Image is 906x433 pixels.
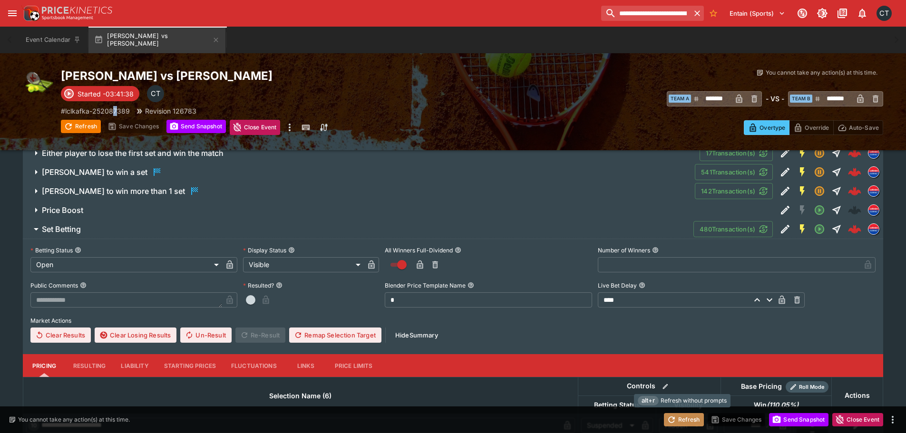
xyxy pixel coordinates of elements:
[147,85,164,102] div: Cameron Tarver
[700,145,773,161] button: 17Transaction(s)
[814,166,825,178] svg: Suspended
[831,377,883,414] th: Actions
[868,205,879,215] img: lclkafka
[61,68,472,83] h2: Copy To Clipboard
[584,399,651,411] span: Betting Status
[30,313,876,327] label: Market Actions
[180,327,231,343] button: Un-Result
[385,246,453,254] p: All Winners Full-Dividend
[832,413,883,426] button: Close Event
[23,182,695,201] button: [PERSON_NAME] to win more than 1 set
[327,354,380,377] button: Price Limits
[284,120,295,135] button: more
[848,165,861,179] img: logo-cerberus--red.svg
[744,120,883,135] div: Start From
[23,163,695,182] button: [PERSON_NAME] to win a set
[390,327,444,343] button: HideSummary
[868,223,879,235] div: lclkafka
[30,327,91,343] button: Clear Results
[794,164,811,181] button: SGM Enabled
[42,205,83,215] h6: Price Boost
[766,94,784,104] h6: - VS -
[235,327,285,343] span: Re-Result
[877,6,892,21] div: Cameron Tarver
[78,89,134,99] p: Started -03:41:38
[767,399,799,411] em: ( 110.05 %)
[21,4,40,23] img: PriceKinetics Logo
[166,120,226,133] button: Send Snapshot
[23,220,693,239] button: Set Betting
[284,354,327,377] button: Links
[790,95,812,103] span: Team B
[652,247,659,253] button: Number of Winners
[777,164,794,181] button: Edit Detail
[868,224,879,234] img: lclkafka
[61,120,101,133] button: Refresh
[42,16,93,20] img: Sportsbook Management
[854,5,871,22] button: Notifications
[468,282,474,289] button: Blender Price Template Name
[834,5,851,22] button: Documentation
[243,257,364,272] div: Visible
[638,396,659,405] span: alt+r
[224,354,284,377] button: Fluctuations
[661,396,727,405] span: Refresh without prompts
[601,6,690,21] input: search
[455,247,461,253] button: All Winners Full-Dividend
[669,95,691,103] span: Team A
[695,164,773,180] button: 541Transaction(s)
[30,246,73,254] p: Betting Status
[30,257,222,272] div: Open
[794,183,811,200] button: SGM Enabled
[706,6,721,21] button: No Bookmarks
[777,144,794,162] button: Edit Detail
[80,282,87,289] button: Public Comments
[868,204,879,216] div: lclkafka
[42,167,147,177] h6: [PERSON_NAME] to win a set
[868,167,879,177] img: lclkafka
[23,354,66,377] button: Pricing
[868,147,879,159] div: lclkafka
[849,123,879,133] p: Auto-Save
[769,413,828,426] button: Send Snapshot
[760,123,785,133] p: Overtype
[659,380,672,393] button: Bulk edit
[777,221,794,238] button: Edit Detail
[811,202,828,219] button: Open
[794,221,811,238] button: SGM Enabled
[794,144,811,162] button: SGM Enabled
[598,281,637,289] p: Live Bet Delay
[737,381,786,393] div: Base Pricing
[42,148,224,158] h6: Either player to lose the first set and win the match
[845,220,864,239] a: 791536d3-2bef-4fc6-8ad2-7696ac735ce4
[42,186,185,196] h6: [PERSON_NAME] to win more than 1 set
[868,185,879,197] div: lclkafka
[23,201,777,220] button: Price Boost
[88,27,225,53] button: [PERSON_NAME] vs [PERSON_NAME]
[848,222,861,236] img: logo-cerberus--red.svg
[23,144,700,163] button: Either player to lose the first set and win the match
[4,5,21,22] button: open drawer
[75,247,81,253] button: Betting Status
[786,381,828,393] div: Show/hide Price Roll mode configuration.
[845,182,864,201] a: 28163c45-afcb-4080-898f-12be4bfdaa4e
[794,5,811,22] button: Connected to PK
[95,327,176,343] button: Clear Losing Results
[777,202,794,219] button: Edit Detail
[243,246,286,254] p: Display Status
[385,281,466,289] p: Blender Price Template Name
[289,327,381,343] button: Remap Selection Target
[814,185,825,197] svg: Suspended
[828,144,845,162] button: Straight
[639,282,645,289] button: Live Bet Delay
[845,163,864,182] a: ec4944d0-e7d5-4da5-bb55-4e715a3060d2
[20,27,87,53] button: Event Calendar
[766,68,877,77] p: You cannot take any action(s) at this time.
[868,186,879,196] img: lclkafka
[848,146,861,160] div: 50fbb988-dd49-4bb1-a706-5e666ddbb62f
[805,123,829,133] p: Override
[868,148,879,158] img: lclkafka
[664,413,704,426] button: Refresh
[61,106,130,116] p: Copy To Clipboard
